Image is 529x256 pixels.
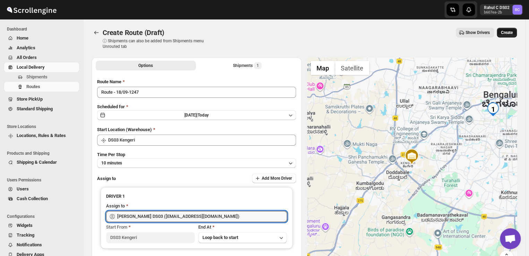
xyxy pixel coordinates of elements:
div: Open chat [500,228,521,249]
span: Time Per Stop [97,152,125,157]
input: Search assignee [117,211,287,222]
span: Options [138,63,153,68]
button: Show Drivers [456,28,494,37]
span: Locations, Rules & Rates [17,133,66,138]
button: Routes [92,28,101,37]
span: Widgets [17,223,33,228]
span: Create [501,30,513,35]
button: Shipping & Calendar [4,157,79,167]
img: ScrollEngine [6,1,58,18]
button: Widgets [4,221,79,230]
span: Configurations [7,214,80,219]
text: RC [515,8,520,12]
button: All Orders [4,53,79,62]
button: Cash Collection [4,194,79,204]
span: Store Locations [7,124,80,129]
input: Eg: Bengaluru Route [97,87,296,98]
span: Create Route (Draft) [103,28,164,37]
button: Selected Shipments [197,61,297,70]
button: Show street map [311,61,335,75]
span: Local Delivery [17,65,45,70]
button: Locations, Rules & Rates [4,131,79,140]
p: ⓘ Shipments can also be added from Shipments menu Unrouted tab [103,38,212,49]
div: End At [198,224,287,231]
button: Create [497,28,517,37]
span: Home [17,35,28,41]
button: Loop back to start [198,232,287,243]
span: Cash Collection [17,196,48,201]
button: Tracking [4,230,79,240]
span: Shipping & Calendar [17,160,57,165]
button: Analytics [4,43,79,53]
span: Routes [26,84,40,89]
span: Standard Shipping [17,106,53,111]
span: Shipments [26,74,47,79]
span: Loop back to start [202,235,238,240]
div: Shipments [233,62,262,69]
span: Today [198,113,209,118]
button: 10 minutes [97,158,296,168]
span: Start Location (Warehouse) [97,127,152,132]
div: 1 [486,102,500,116]
span: Store PickUp [17,96,43,102]
span: Scheduled for [97,104,125,109]
button: Notifications [4,240,79,250]
span: Assign to [97,176,116,181]
button: [DATE]|Today [97,110,296,120]
button: Routes [4,82,79,92]
p: Rahul C DS02 [484,5,510,10]
span: 1 [257,63,259,68]
span: Users [17,186,29,191]
button: Add More Driver [252,173,296,183]
span: Route Name [97,79,121,84]
span: Products and Shipping [7,151,80,156]
button: User menu [480,4,523,15]
div: Assign to [106,203,125,210]
span: Show Drivers [466,30,490,35]
button: Show satellite imagery [335,61,369,75]
span: Start From [106,224,127,230]
span: Dashboard [7,26,80,32]
span: Tracking [17,232,34,238]
span: 10 minutes [101,160,122,166]
input: Search location [108,135,296,146]
span: Rahul C DS02 [512,5,522,15]
span: Add More Driver [262,176,292,181]
button: Shipments [4,72,79,82]
button: Home [4,33,79,43]
span: Users Permissions [7,177,80,183]
span: Analytics [17,45,35,50]
h3: DRIVER 1 [106,193,287,200]
span: [DATE] | [184,113,198,118]
button: All Route Options [96,61,196,70]
span: Notifications [17,242,42,247]
span: All Orders [17,55,37,60]
button: Users [4,184,79,194]
p: b607ea-2b [484,10,510,15]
